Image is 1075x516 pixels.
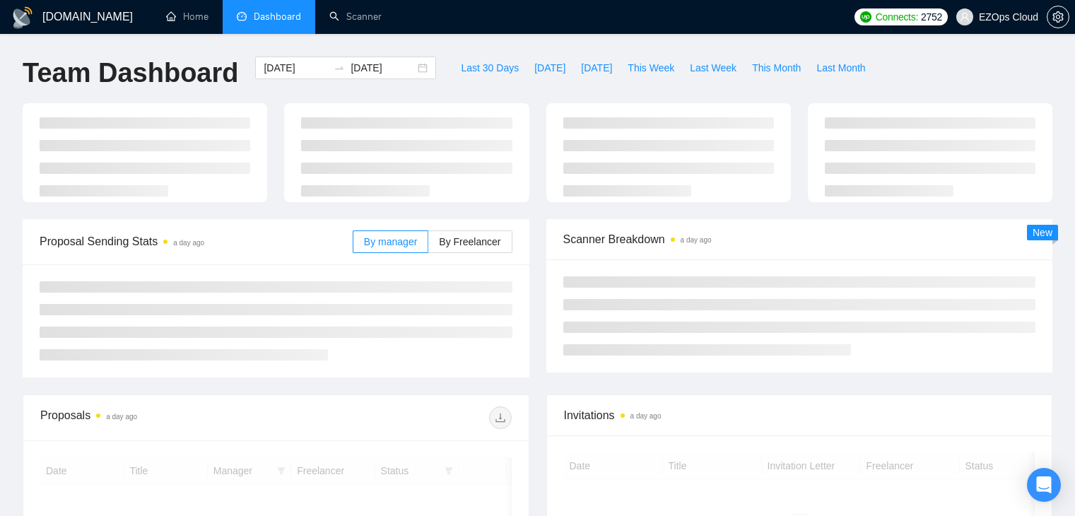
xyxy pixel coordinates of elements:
span: Scanner Breakdown [563,230,1036,248]
img: upwork-logo.png [860,11,871,23]
span: user [960,12,970,22]
span: setting [1047,11,1069,23]
a: setting [1047,11,1069,23]
a: homeHome [166,11,208,23]
span: This Month [752,60,801,76]
button: Last 30 Days [453,57,527,79]
span: swap-right [334,62,345,74]
button: [DATE] [573,57,620,79]
span: [DATE] [581,60,612,76]
span: By manager [364,236,417,247]
span: [DATE] [534,60,565,76]
input: Start date [264,60,328,76]
span: Invitations [564,406,1035,424]
h1: Team Dashboard [23,57,238,90]
span: Last Month [816,60,865,76]
button: [DATE] [527,57,573,79]
time: a day ago [681,236,712,244]
button: This Week [620,57,682,79]
span: Dashboard [254,11,301,23]
span: dashboard [237,11,247,21]
span: Connects: [876,9,918,25]
span: This Week [628,60,674,76]
button: Last Week [682,57,744,79]
span: 2752 [921,9,942,25]
span: to [334,62,345,74]
time: a day ago [630,412,662,420]
span: Last 30 Days [461,60,519,76]
span: Last Week [690,60,736,76]
time: a day ago [106,413,137,421]
div: Proposals [40,406,276,429]
div: Open Intercom Messenger [1027,468,1061,502]
span: Proposal Sending Stats [40,233,353,250]
button: Last Month [809,57,873,79]
input: End date [351,60,415,76]
button: This Month [744,57,809,79]
span: By Freelancer [439,236,500,247]
span: New [1033,227,1052,238]
button: setting [1047,6,1069,28]
time: a day ago [173,239,204,247]
img: logo [11,6,34,29]
a: searchScanner [329,11,382,23]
